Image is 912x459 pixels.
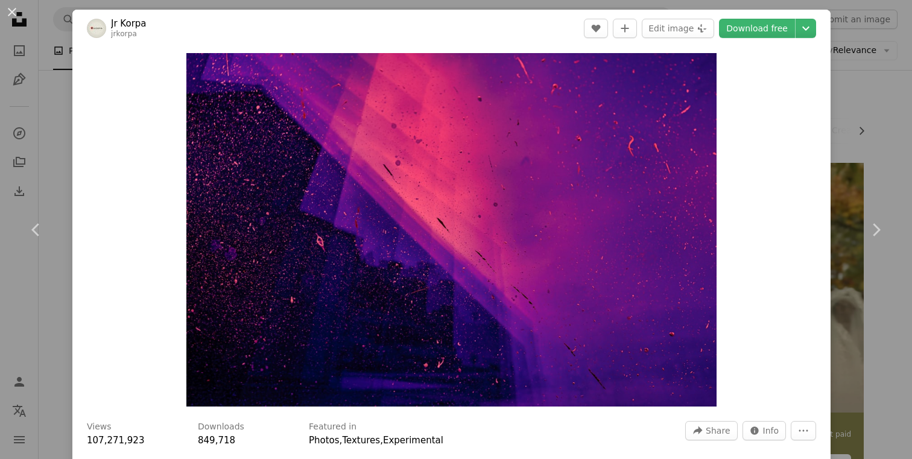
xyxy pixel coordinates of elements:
button: Share this image [685,421,737,440]
a: Photos [309,435,340,446]
img: Go to Jr Korpa's profile [87,19,106,38]
a: Download free [719,19,795,38]
span: 849,718 [198,435,235,446]
button: Edit image [642,19,714,38]
span: , [340,435,343,446]
h3: Downloads [198,421,244,433]
a: Next [840,172,912,288]
button: Choose download size [796,19,816,38]
button: More Actions [791,421,816,440]
h3: Views [87,421,112,433]
h3: Featured in [309,421,356,433]
button: Add to Collection [613,19,637,38]
span: 107,271,923 [87,435,144,446]
button: Zoom in on this image [186,53,717,407]
a: Textures [342,435,380,446]
button: Like [584,19,608,38]
a: Jr Korpa [111,17,147,30]
span: Share [706,422,730,440]
span: , [380,435,383,446]
img: pink and black wallpaper [186,53,717,407]
span: Info [763,422,779,440]
a: jrkorpa [111,30,137,38]
button: Stats about this image [743,421,787,440]
a: Experimental [383,435,443,446]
